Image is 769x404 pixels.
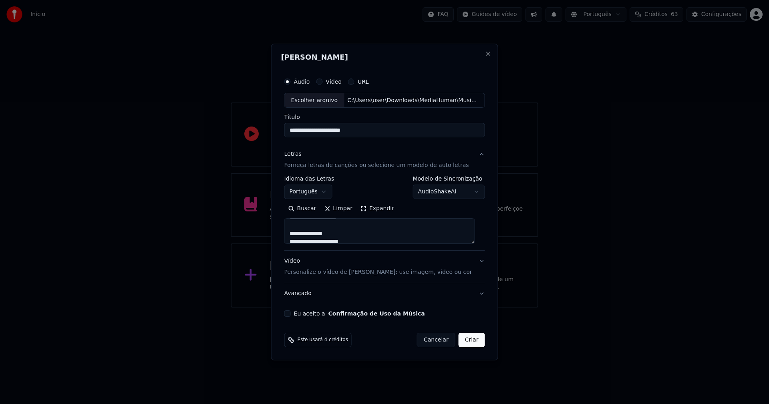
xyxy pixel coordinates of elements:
div: LetrasForneça letras de canções ou selecione um modelo de auto letras [284,176,485,251]
button: Eu aceito a [328,311,425,316]
label: URL [358,79,369,84]
button: Cancelar [417,333,455,347]
p: Forneça letras de canções ou selecione um modelo de auto letras [284,162,469,170]
p: Personalize o vídeo de [PERSON_NAME]: use imagem, vídeo ou cor [284,268,472,276]
button: Limpar [320,203,356,215]
button: LetrasForneça letras de canções ou selecione um modelo de auto letras [284,144,485,176]
label: Vídeo [326,79,342,84]
h2: [PERSON_NAME] [281,54,488,61]
button: Buscar [284,203,320,215]
button: Criar [459,333,485,347]
label: Modelo de Sincronização [413,176,485,182]
div: Letras [284,151,302,159]
div: Escolher arquivo [285,93,344,108]
label: Idioma das Letras [284,176,334,182]
div: Vídeo [284,257,472,277]
label: Áudio [294,79,310,84]
label: Eu aceito a [294,311,425,316]
button: VídeoPersonalize o vídeo de [PERSON_NAME]: use imagem, vídeo ou cor [284,251,485,283]
button: Avançado [284,283,485,304]
label: Título [284,115,485,120]
span: Este usará 4 créditos [298,337,348,343]
button: Expandir [356,203,398,215]
div: C:\Users\user\Downloads\MediaHuman\Music\[PERSON_NAME] - Acredito Em Mim.mp3 [344,96,480,105]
